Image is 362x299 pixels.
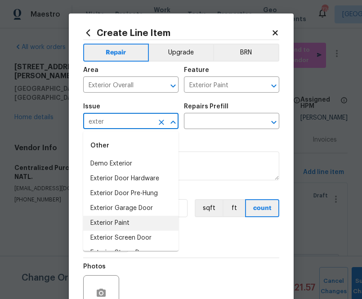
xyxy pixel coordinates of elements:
div: Other [83,135,179,156]
h5: Feature [184,67,209,73]
button: Upgrade [149,44,213,62]
h5: Issue [83,103,100,110]
li: Exterior Storm Door [83,245,179,260]
li: Exterior Door Pre-Hung [83,186,179,201]
button: Repair [83,44,149,62]
h2: Create Line Item [83,28,271,38]
li: Exterior Door Hardware [83,171,179,186]
button: sqft [195,199,223,217]
button: Open [268,116,280,129]
li: Exterior Screen Door [83,231,179,245]
h5: Photos [83,263,106,270]
li: Exterior Paint [83,216,179,231]
button: Open [167,80,179,92]
li: Exterior Garage Door [83,201,179,216]
li: Demo Exterior [83,156,179,171]
h5: Repairs Prefill [184,103,228,110]
button: BRN [213,44,279,62]
button: Open [268,80,280,92]
h5: Area [83,67,98,73]
button: count [245,199,279,217]
button: Clear [155,116,168,129]
button: ft [223,199,245,217]
button: Close [167,116,179,129]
